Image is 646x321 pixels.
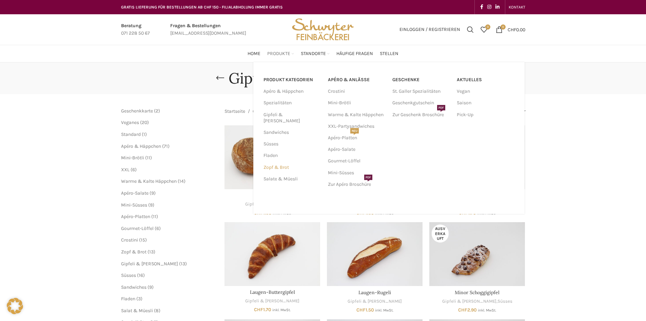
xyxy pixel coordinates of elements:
span: Ausverkauft [432,225,449,243]
span: CHF [356,307,366,313]
a: 0 CHF0.00 [492,23,529,36]
div: Meine Wunschliste [477,23,491,36]
a: Home [248,47,260,60]
a: XXL-Partysandwiches [328,121,386,132]
small: inkl. MwSt. [375,308,393,313]
span: Einloggen / Registrieren [399,27,460,32]
span: 9 [151,190,154,196]
a: Vegan [457,86,514,97]
span: PDF [364,175,372,180]
a: Standard [121,131,141,137]
a: Sandwiches [263,127,320,138]
a: Laugen-Buttergipfel [224,222,320,286]
span: Häufige Fragen [336,51,373,57]
a: 0 [477,23,491,36]
a: Aktuelles [457,74,514,86]
div: Secondary navigation [505,0,529,14]
bdi: 0.00 [508,26,525,32]
h1: Gipfeli & [PERSON_NAME] [229,69,418,87]
a: Zur Apéro BroschürePDF [328,179,386,190]
a: Minor Schoggigipfel [455,289,500,296]
a: Salat & Müesli [121,308,153,314]
span: 9 [150,202,153,208]
a: Laugen-Rugeli [327,222,423,286]
a: Einloggen / Registrieren [396,23,464,36]
span: Produkte [267,51,290,57]
a: Zopf & Brot [121,249,146,255]
a: Gipfeli & [PERSON_NAME] [348,298,402,305]
a: Spezialitäten [263,97,320,109]
a: Pick-Up [457,109,514,121]
a: Linkedin social link [493,2,502,12]
span: CHF [254,307,263,313]
a: Gipfeli & [PERSON_NAME] [245,298,299,304]
span: 0 [501,24,506,30]
nav: Breadcrumb [224,108,332,115]
span: Veganes [121,120,139,125]
a: Saison [457,97,514,109]
a: Häufige Fragen [336,47,373,60]
a: Go back [212,71,229,85]
span: Stellen [380,51,398,57]
span: 3 [138,296,141,302]
a: Apéro-PlattenNEU [328,132,386,144]
span: 9 [149,284,152,290]
a: Produkte [267,47,294,60]
a: Apéro & Häppchen [121,143,161,149]
a: Laugen-Rugeli [358,289,391,296]
a: Apéro & Häppchen [263,86,320,97]
span: Crostini [121,237,138,243]
a: Minor Schoggigipfel [429,222,525,286]
a: Sandwiches [121,284,146,290]
a: Mini-Brötli [328,97,386,109]
span: 6 [156,226,159,231]
a: Gipfeli & [PERSON_NAME] [263,109,320,127]
a: Standorte [301,47,330,60]
a: Gourmet-Löffel [121,226,154,231]
span: KONTAKT [509,5,525,10]
a: Laugen-Buttergipfel [250,289,295,295]
a: Fladen [121,296,135,302]
span: 20 [142,120,147,125]
span: GRATIS LIEFERUNG FÜR BESTELLUNGEN AB CHF 150 - FILIALABHOLUNG IMMER GRATIS [121,5,283,10]
div: Suchen [464,23,477,36]
small: inkl. MwSt. [272,308,291,312]
a: KONTAKT [509,0,525,14]
span: 11 [147,155,150,161]
span: Standorte [301,51,326,57]
span: 15 [141,237,145,243]
a: Süsses [263,138,320,150]
a: Infobox link [121,22,150,37]
a: Stellen [380,47,398,60]
span: 16 [139,272,143,278]
a: Gipfeli & [PERSON_NAME] [442,298,496,305]
a: St. Galler Spezialitäten [392,86,450,97]
a: Süsses [121,272,136,278]
a: Zopf & Brot [263,162,320,173]
a: Geschenke [392,74,450,86]
a: XXL [121,167,130,173]
a: Site logo [290,26,356,32]
a: PRODUKT KATEGORIEN [263,74,320,86]
span: 71 [164,143,168,149]
a: Zur Geschenk BroschürePDF [392,109,450,121]
a: Apéro-Platten [121,214,150,219]
span: CHF [508,26,516,32]
a: Mini-Brötli [121,155,144,161]
a: Crostini [328,86,386,97]
span: NEU [350,128,359,133]
a: Fladen [263,150,320,161]
span: 1 [143,131,145,137]
a: Gipfeli & [PERSON_NAME] [121,261,178,267]
a: Filter [506,109,525,114]
a: Mini-Süsses [121,202,147,208]
bdi: 1.70 [254,307,271,313]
